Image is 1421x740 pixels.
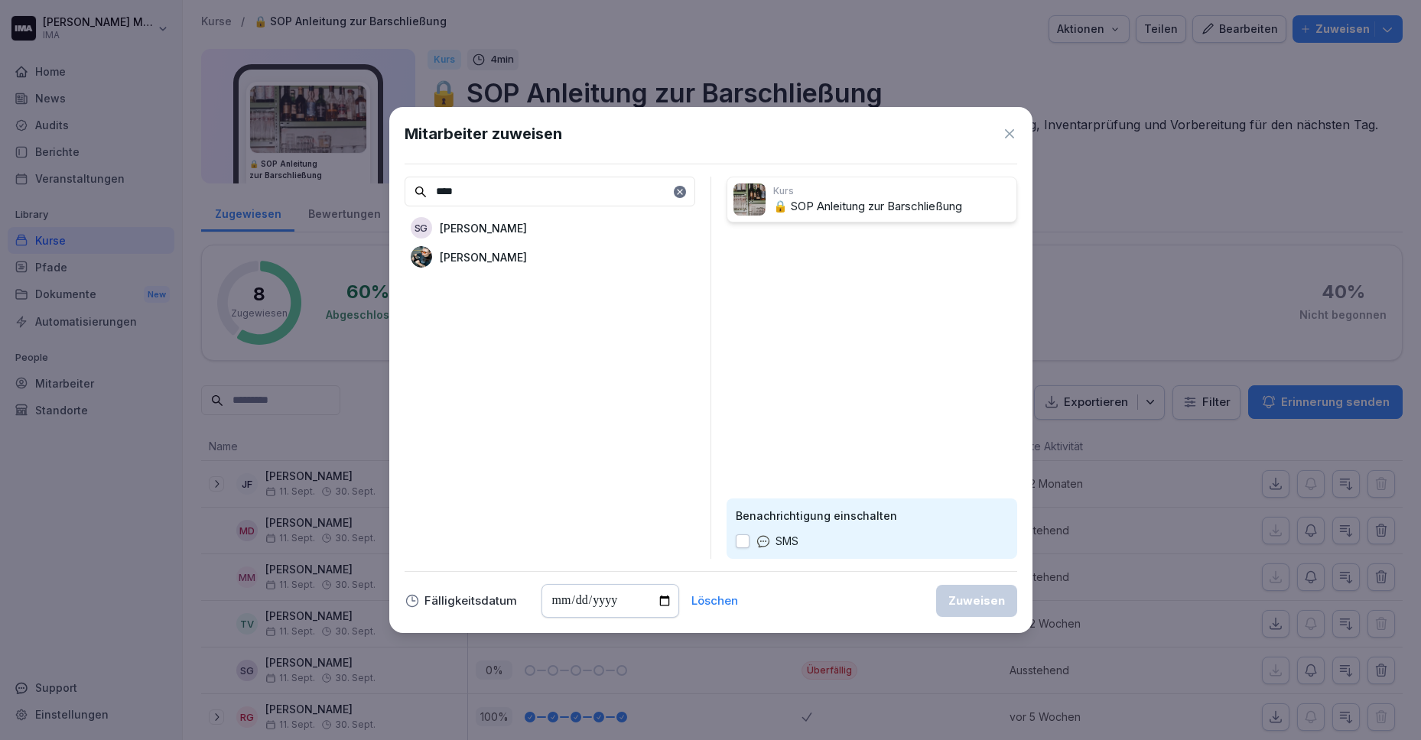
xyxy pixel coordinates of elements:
button: Zuweisen [936,585,1017,617]
p: 🔒 SOP Anleitung zur Barschließung [773,198,1010,216]
p: [PERSON_NAME] [440,249,527,265]
p: Fälligkeitsdatum [424,596,517,606]
p: [PERSON_NAME] [440,220,527,236]
img: qdxqguzp9ix8u8ktlueld0c4.png [411,246,432,268]
p: SMS [776,533,798,550]
h1: Mitarbeiter zuweisen [405,122,562,145]
div: Zuweisen [948,592,1005,609]
p: Benachrichtigung einschalten [736,508,1008,524]
div: SG [411,217,432,239]
button: Löschen [691,596,738,606]
p: Kurs [773,184,1010,198]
